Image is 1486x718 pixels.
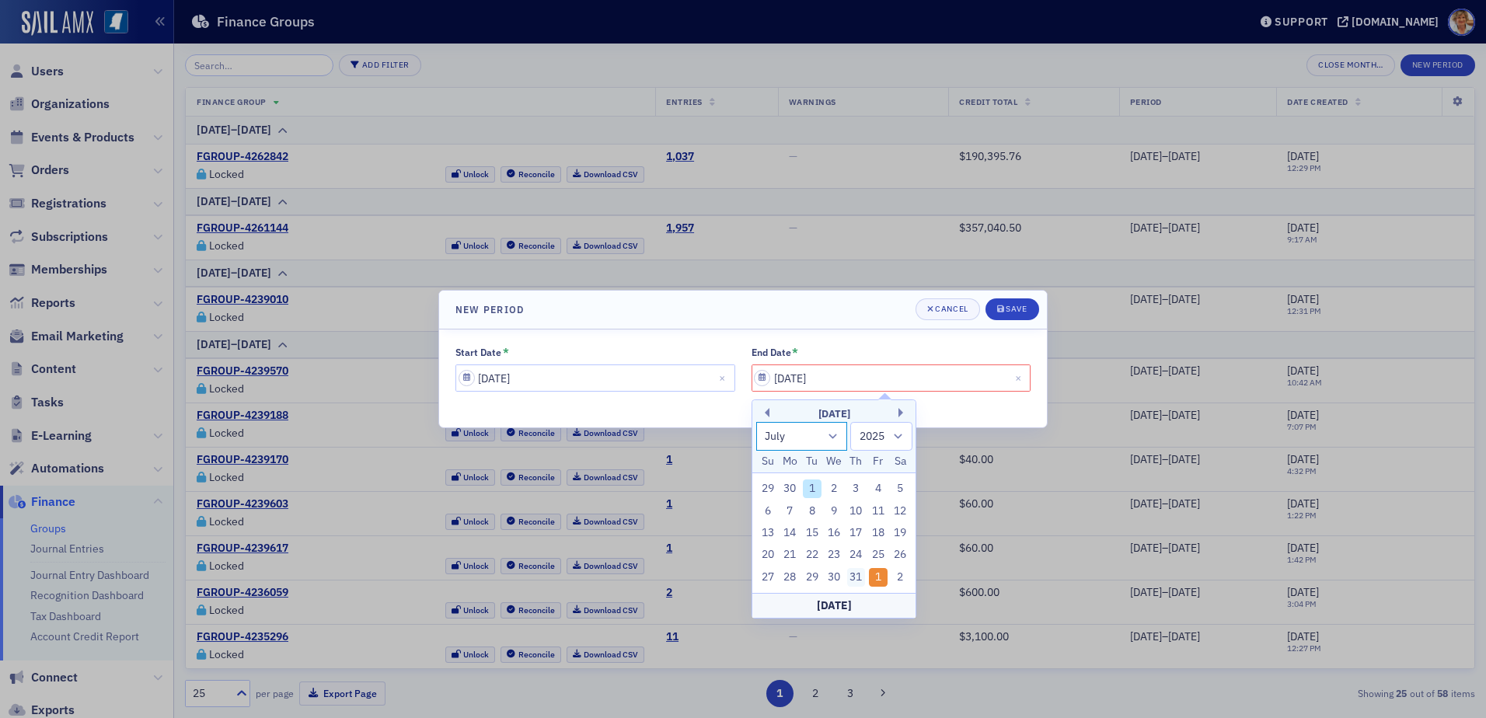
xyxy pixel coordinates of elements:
div: We [825,452,843,471]
button: Next Month [898,408,908,417]
div: Choose Wednesday, July 9th, 2025 [825,502,843,521]
div: Choose Wednesday, July 2nd, 2025 [825,479,843,498]
div: Start Date [455,347,501,358]
div: [DATE] [752,406,916,422]
div: Choose Saturday, July 19th, 2025 [891,524,909,542]
div: Choose Sunday, July 6th, 2025 [759,502,777,521]
input: MM/DD/YYYY [752,364,1031,392]
div: Choose Friday, August 1st, 2025 [869,568,888,587]
div: Choose Monday, July 14th, 2025 [780,524,799,542]
div: Choose Thursday, July 17th, 2025 [847,524,866,542]
div: Choose Monday, June 30th, 2025 [780,479,799,498]
div: Choose Tuesday, July 22nd, 2025 [803,545,821,564]
div: Choose Tuesday, July 15th, 2025 [803,524,821,542]
button: Cancel [916,298,980,320]
button: Previous Month [760,408,769,417]
div: month 2025-07 [757,478,912,588]
div: Choose Thursday, July 10th, 2025 [847,502,866,521]
h4: New Period [455,302,524,316]
div: Choose Sunday, June 29th, 2025 [759,479,777,498]
div: Tu [803,452,821,471]
button: Close [1010,364,1031,392]
div: End Date [752,347,791,358]
div: Choose Friday, July 11th, 2025 [869,502,888,521]
div: Choose Wednesday, July 16th, 2025 [825,524,843,542]
div: Choose Tuesday, July 8th, 2025 [803,502,821,521]
div: Choose Monday, July 7th, 2025 [780,502,799,521]
div: Fr [869,452,888,471]
div: Choose Sunday, July 20th, 2025 [759,545,777,564]
label: A period must be within a month. [752,397,894,411]
div: Mo [780,452,799,471]
input: MM/DD/YYYY [455,364,735,392]
div: Choose Wednesday, July 30th, 2025 [825,568,843,587]
div: Choose Tuesday, July 29th, 2025 [803,568,821,587]
div: Choose Saturday, July 26th, 2025 [891,545,909,564]
div: Choose Saturday, July 5th, 2025 [891,479,909,498]
abbr: This field is required [792,346,798,360]
div: Choose Wednesday, July 23rd, 2025 [825,545,843,564]
div: Choose Saturday, August 2nd, 2025 [891,568,909,587]
abbr: This field is required [503,346,509,360]
div: Sa [891,452,909,471]
div: Choose Friday, July 25th, 2025 [869,545,888,564]
div: Choose Thursday, July 31st, 2025 [847,568,866,587]
div: Choose Tuesday, July 1st, 2025 [803,479,821,498]
div: Choose Monday, July 21st, 2025 [780,545,799,564]
button: Save [985,298,1039,320]
div: Save [1006,305,1027,313]
button: Close [714,364,735,392]
div: Su [759,452,777,471]
div: Choose Thursday, July 24th, 2025 [847,545,866,564]
div: Choose Friday, July 18th, 2025 [869,524,888,542]
div: Cancel [935,305,968,313]
div: Choose Sunday, July 27th, 2025 [759,568,777,587]
div: Choose Saturday, July 12th, 2025 [891,502,909,521]
div: Choose Monday, July 28th, 2025 [780,568,799,587]
div: Choose Friday, July 4th, 2025 [869,479,888,498]
div: Choose Thursday, July 3rd, 2025 [847,479,866,498]
div: Choose Sunday, July 13th, 2025 [759,524,777,542]
div: Th [847,452,866,471]
div: [DATE] [752,593,916,618]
